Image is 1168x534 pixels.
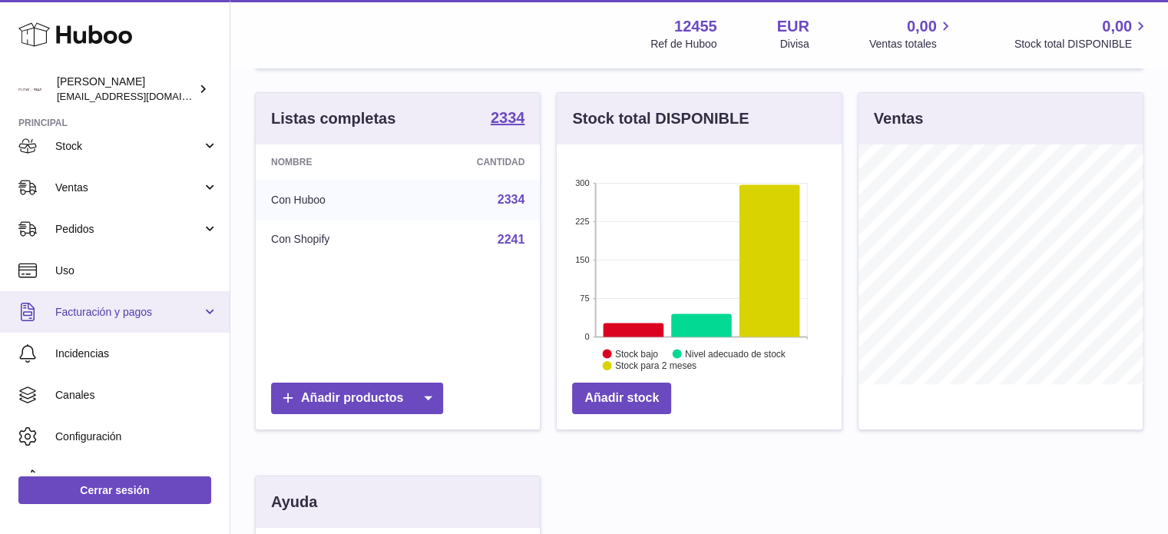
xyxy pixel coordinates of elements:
[581,294,590,303] text: 75
[615,349,658,360] text: Stock bajo
[907,16,937,37] span: 0,00
[55,388,218,403] span: Canales
[674,16,717,37] strong: 12455
[57,90,226,102] span: [EMAIL_ADDRESS][DOMAIN_NAME]
[615,360,696,371] text: Stock para 2 meses
[575,217,589,226] text: 225
[55,139,202,154] span: Stock
[256,180,407,220] td: Con Huboo
[271,108,395,129] h3: Listas completas
[256,144,407,180] th: Nombre
[55,430,218,444] span: Configuración
[874,108,923,129] h3: Ventas
[869,16,955,51] a: 0,00 Ventas totales
[18,476,211,504] a: Cerrar sesión
[271,492,317,512] h3: Ayuda
[1014,16,1150,51] a: 0,00 Stock total DISPONIBLE
[780,37,809,51] div: Divisa
[271,383,443,414] a: Añadir productos
[585,332,590,341] text: 0
[869,37,955,51] span: Ventas totales
[572,108,749,129] h3: Stock total DISPONIBLE
[55,222,202,237] span: Pedidos
[572,383,671,414] a: Añadir stock
[407,144,541,180] th: Cantidad
[685,349,786,360] text: Nivel adecuado de stock
[55,305,202,320] span: Facturación y pagos
[575,178,589,187] text: 300
[18,78,41,101] img: pedidos@glowrias.com
[1102,16,1132,37] span: 0,00
[1014,37,1150,51] span: Stock total DISPONIBLE
[491,110,525,128] a: 2334
[55,347,218,361] span: Incidencias
[498,233,525,246] a: 2241
[650,37,716,51] div: Ref de Huboo
[777,16,809,37] strong: EUR
[498,193,525,206] a: 2334
[55,471,218,486] span: Devoluciones
[256,220,407,260] td: Con Shopify
[57,75,195,104] div: [PERSON_NAME]
[575,255,589,264] text: 150
[491,110,525,125] strong: 2334
[55,181,202,195] span: Ventas
[55,264,218,278] span: Uso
